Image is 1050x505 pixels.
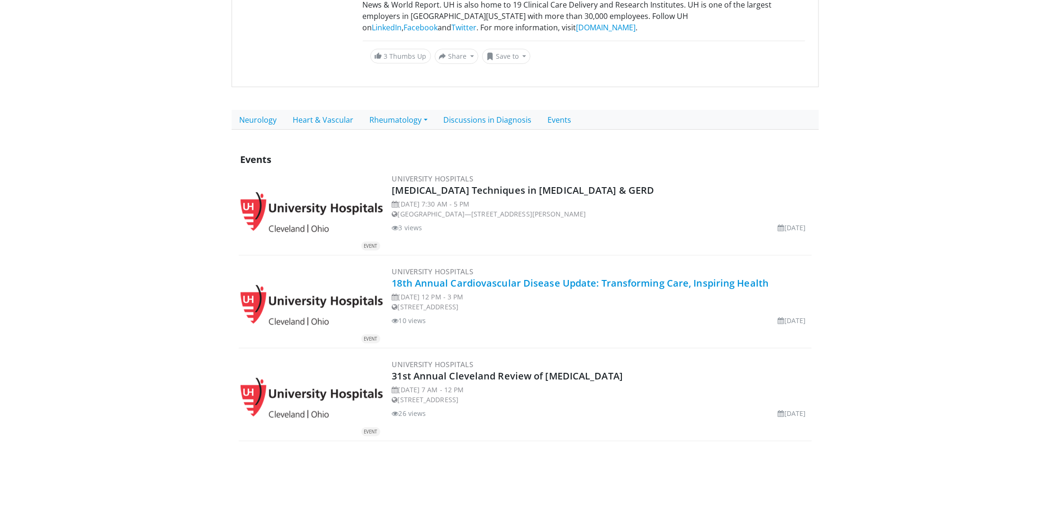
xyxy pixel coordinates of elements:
a: 31st Annual Cleveland Review of [MEDICAL_DATA] [392,370,623,382]
a: 3 Thumbs Up [370,49,431,63]
img: 4dda5019-df37-4809-8c64-bdc3c4697fb4.png.300x170_q85_autocrop_double_scale_upscale_version-0.2.png [241,285,383,325]
small: EVENT [364,336,377,342]
a: [MEDICAL_DATA] Techniques in [MEDICAL_DATA] & GERD [392,184,655,197]
span: Events [241,153,272,166]
a: University Hospitals [392,360,474,369]
li: [DATE] [778,408,806,418]
a: Facebook [404,22,438,33]
a: EVENT [241,192,383,233]
a: Discussions in Diagnosis [436,110,540,130]
li: 26 views [392,408,426,418]
a: University Hospitals [392,267,474,276]
img: 4dda5019-df37-4809-8c64-bdc3c4697fb4.png.300x170_q85_autocrop_double_scale_upscale_version-0.2.png [241,192,383,233]
li: 3 views [392,223,422,233]
div: [DATE] 12 PM - 3 PM [STREET_ADDRESS] [392,292,810,312]
div: [DATE] 7 AM - 12 PM [STREET_ADDRESS] [392,385,810,405]
a: [DOMAIN_NAME] [576,22,636,33]
button: Share [435,49,479,64]
a: Neurology [232,110,285,130]
li: [DATE] [778,316,806,325]
a: LinkedIn [372,22,402,33]
li: 10 views [392,316,426,325]
a: Events [540,110,580,130]
img: 4dda5019-df37-4809-8c64-bdc3c4697fb4.png.300x170_q85_autocrop_double_scale_upscale_version-0.2.png [241,378,383,418]
a: Twitter [452,22,477,33]
a: Rheumatology [362,110,436,130]
a: 18th Annual Cardiovascular Disease Update: Transforming Care, Inspiring Health [392,277,769,289]
span: 3 [384,52,388,61]
small: EVENT [364,243,377,249]
li: [DATE] [778,223,806,233]
a: University Hospitals [392,174,474,183]
a: Heart & Vascular [285,110,362,130]
div: [DATE] 7:30 AM - 5 PM [GEOGRAPHIC_DATA]—[STREET_ADDRESS][PERSON_NAME] [392,199,810,219]
a: EVENT [241,285,383,325]
a: EVENT [241,378,383,418]
small: EVENT [364,429,377,435]
button: Save to [482,49,530,64]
